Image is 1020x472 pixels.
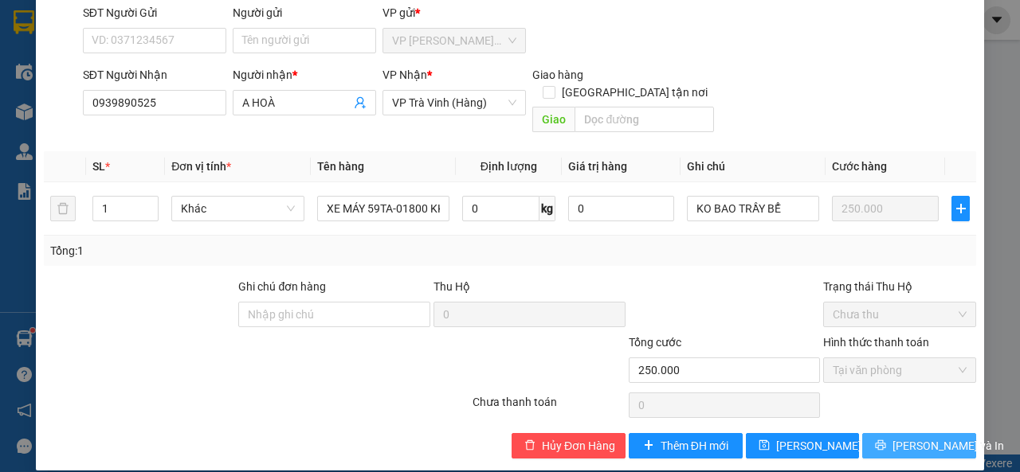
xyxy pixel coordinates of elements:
[746,433,860,458] button: save[PERSON_NAME] thay đổi
[6,68,233,84] p: NHẬN:
[952,202,969,215] span: plus
[85,86,124,101] span: A HOÀ
[471,393,627,421] div: Chưa thanh toán
[823,336,929,349] label: Hình thức thanh toán
[524,439,535,452] span: delete
[643,439,654,452] span: plus
[92,160,105,173] span: SL
[532,68,583,81] span: Giao hàng
[832,196,939,221] input: 0
[6,103,140,119] span: GIAO:
[629,336,681,349] span: Tổng cước
[83,66,226,84] div: SĐT Người Nhận
[568,160,627,173] span: Giá trị hàng
[392,91,516,115] span: VP Trà Vinh (Hàng)
[532,107,575,132] span: Giao
[6,31,148,61] span: VP [PERSON_NAME] ([GEOGRAPHIC_DATA]) -
[382,4,526,21] div: VP gửi
[661,437,728,454] span: Thêm ĐH mới
[6,86,124,101] span: 0939890525 -
[892,437,1004,454] span: [PERSON_NAME] và In
[41,103,140,119] span: KO BAO TRẦY BỂ
[50,196,76,221] button: delete
[382,68,427,81] span: VP Nhận
[542,437,615,454] span: Hủy Đơn Hàng
[833,358,967,382] span: Tại văn phòng
[555,84,714,101] span: [GEOGRAPHIC_DATA] tận nơi
[45,68,155,84] span: VP Trà Vinh (Hàng)
[687,196,819,221] input: Ghi Chú
[50,242,395,259] div: Tổng: 1
[83,4,226,21] div: SĐT Người Gửi
[392,29,516,53] span: VP Trần Phú (Hàng)
[681,151,826,182] th: Ghi chú
[238,280,326,293] label: Ghi chú đơn hàng
[181,197,294,220] span: Khác
[875,439,886,452] span: printer
[776,437,904,454] span: [PERSON_NAME] thay đổi
[823,278,976,295] div: Trạng thái Thu Hộ
[833,302,967,326] span: Chưa thu
[512,433,626,458] button: deleteHủy Đơn Hàng
[759,439,770,452] span: save
[539,196,555,221] span: kg
[575,107,713,132] input: Dọc đường
[233,4,376,21] div: Người gửi
[317,196,449,221] input: VD: Bàn, Ghế
[629,433,743,458] button: plusThêm ĐH mới
[233,66,376,84] div: Người nhận
[951,196,970,221] button: plus
[6,31,233,61] p: GỬI:
[238,302,430,327] input: Ghi chú đơn hàng
[832,160,887,173] span: Cước hàng
[53,9,185,24] strong: BIÊN NHẬN GỬI HÀNG
[171,160,231,173] span: Đơn vị tính
[862,433,976,458] button: printer[PERSON_NAME] và In
[354,96,367,109] span: user-add
[317,160,364,173] span: Tên hàng
[481,160,537,173] span: Định lượng
[433,280,470,293] span: Thu Hộ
